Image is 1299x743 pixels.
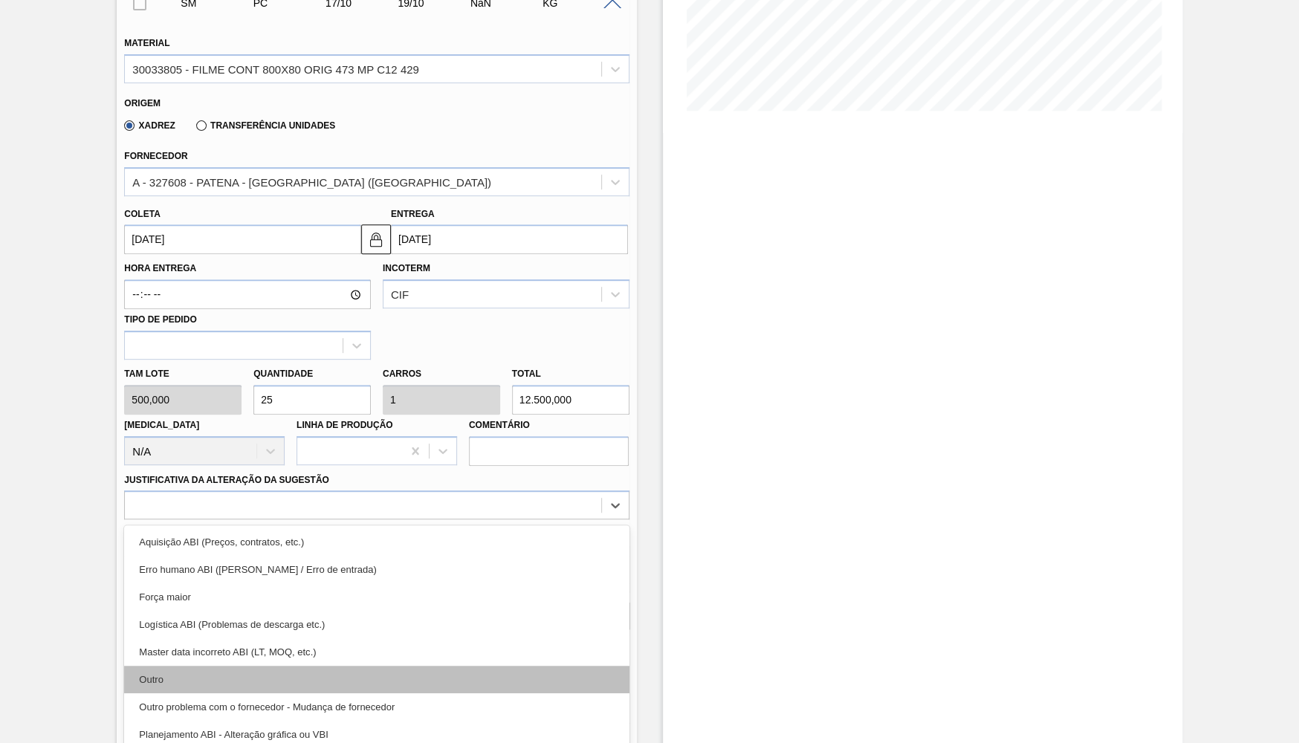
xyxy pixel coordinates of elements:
label: Incoterm [383,263,430,273]
label: Material [124,38,169,48]
label: Tipo de pedido [124,314,196,325]
label: Tam lote [124,363,242,385]
div: Aquisição ABI (Preços, contratos, etc.) [124,528,629,556]
div: Força maior [124,583,629,611]
div: Erro humano ABI ([PERSON_NAME] / Erro de entrada) [124,556,629,583]
label: Linha de Produção [297,420,393,430]
div: CIF [391,288,409,301]
label: Carros [383,369,421,379]
button: locked [361,224,391,254]
label: Transferência Unidades [196,120,335,131]
div: Master data incorreto ABI (LT, MOQ, etc.) [124,638,629,666]
label: Comentário [469,415,629,436]
div: Outro problema com o fornecedor - Mudança de fornecedor [124,693,629,721]
label: Entrega [391,209,435,219]
div: Logística ABI (Problemas de descarga etc.) [124,611,629,638]
label: Justificativa da Alteração da Sugestão [124,475,329,485]
label: Origem [124,98,161,108]
input: dd/mm/yyyy [391,224,628,254]
label: Observações [124,523,629,545]
div: 30033805 - FILME CONT 800X80 ORIG 473 MP C12 429 [132,62,419,75]
input: dd/mm/yyyy [124,224,361,254]
label: Coleta [124,209,160,219]
label: [MEDICAL_DATA] [124,420,199,430]
label: Total [512,369,541,379]
label: Quantidade [253,369,313,379]
label: Hora Entrega [124,258,371,279]
label: Fornecedor [124,151,187,161]
div: A - 327608 - PATENA - [GEOGRAPHIC_DATA] ([GEOGRAPHIC_DATA]) [132,175,491,188]
img: locked [367,230,385,248]
label: Xadrez [124,120,175,131]
div: Outro [124,666,629,693]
